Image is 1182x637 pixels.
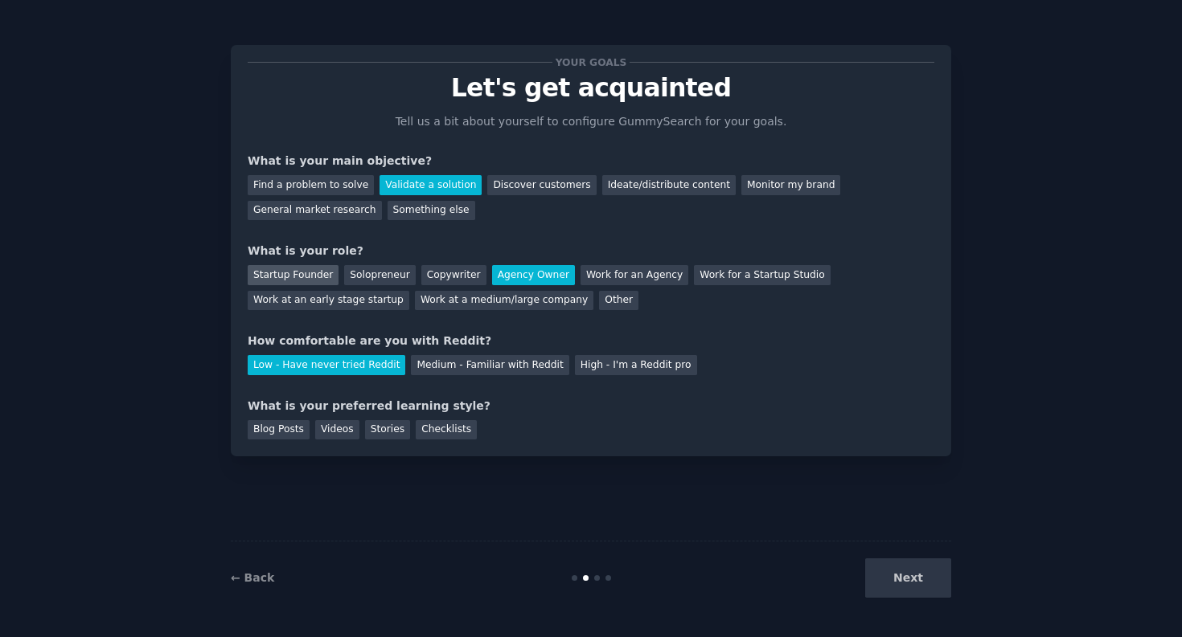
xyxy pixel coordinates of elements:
[487,175,596,195] div: Discover customers
[248,291,409,311] div: Work at an early stage startup
[248,175,374,195] div: Find a problem to solve
[248,153,934,169] div: What is your main objective?
[388,201,475,221] div: Something else
[248,243,934,259] div: What is your role?
[411,355,568,375] div: Medium - Familiar with Reddit
[380,175,482,195] div: Validate a solution
[575,355,697,375] div: High - I'm a Reddit pro
[248,420,310,440] div: Blog Posts
[344,265,415,285] div: Solopreneur
[248,74,934,102] p: Let's get acquainted
[248,201,382,221] div: General market research
[492,265,575,285] div: Agency Owner
[741,175,840,195] div: Monitor my brand
[248,333,934,349] div: How comfortable are you with Reddit?
[248,398,934,414] div: What is your preferred learning style?
[416,420,477,440] div: Checklists
[231,571,274,584] a: ← Back
[602,175,736,195] div: Ideate/distribute content
[552,54,630,71] span: Your goals
[315,420,359,440] div: Videos
[694,265,830,285] div: Work for a Startup Studio
[365,420,410,440] div: Stories
[415,291,593,311] div: Work at a medium/large company
[388,113,794,130] p: Tell us a bit about yourself to configure GummySearch for your goals.
[599,291,638,311] div: Other
[248,265,339,285] div: Startup Founder
[581,265,688,285] div: Work for an Agency
[421,265,486,285] div: Copywriter
[248,355,405,375] div: Low - Have never tried Reddit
